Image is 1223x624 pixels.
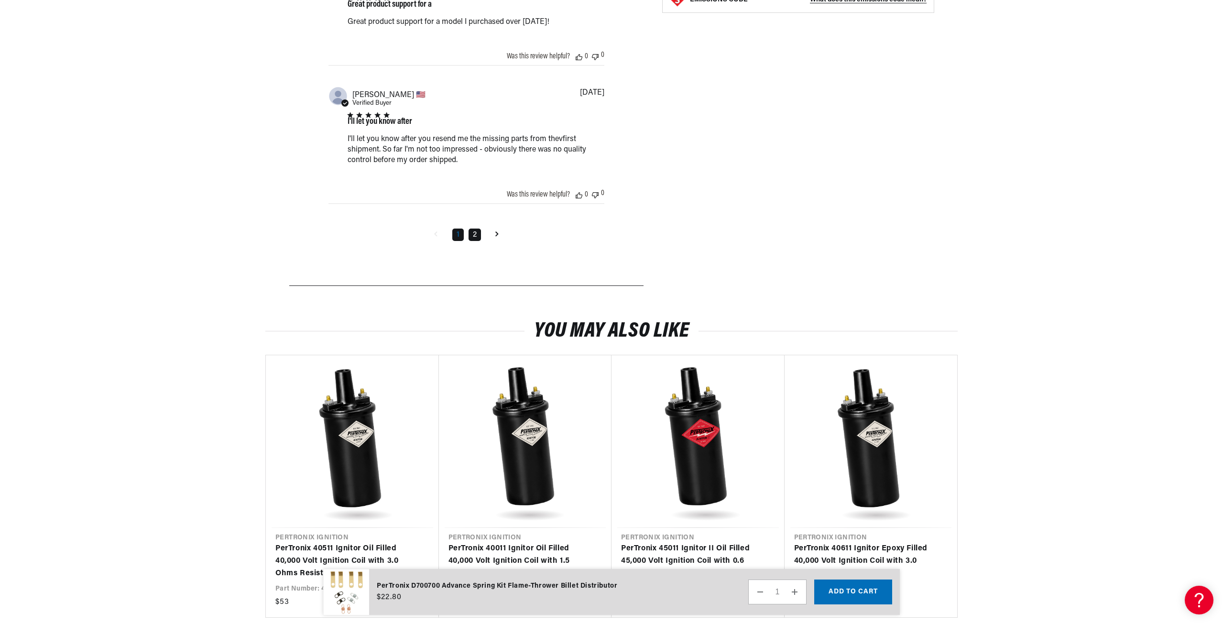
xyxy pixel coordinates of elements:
[275,543,420,580] a: PerTronix 40511 Ignitor Oil Filled 40,000 Volt Ignition Coil with 3.0 Ohms Resistance in Black
[592,51,599,60] div: Vote down
[601,189,604,198] div: 0
[507,191,570,198] div: Was this review helpful?
[621,543,765,580] a: PerTronix 45011 Ignitor II Oil Filled 45,000 Volt Ignition Coil with 0.6 Ohms Resistance in Black
[592,189,599,198] div: Vote down
[585,191,588,198] div: 0
[452,229,464,241] a: Page 1
[323,569,369,615] img: PerTronix D700700 Advance Spring Kit Flame-Thrower Billet Distributor
[427,227,445,242] a: Goto previous page
[448,543,593,580] a: PerTronix 40011 Ignitor Oil Filled 40,000 Volt Ignition Coil with 1.5 Ohms Resistance in Black
[348,112,412,118] div: 5 star rating out of 5 stars
[580,89,604,97] div: [DATE]
[601,51,604,60] div: 0
[814,580,892,604] button: Add to cart
[576,53,582,60] div: Vote up
[352,100,392,106] span: Verified Buyer
[585,53,588,60] div: 0
[348,118,412,126] div: I'll let you know after
[265,322,958,340] h2: You may also like
[576,191,582,198] div: Vote up
[352,90,426,99] span: Greg H.
[794,543,939,580] a: PerTronix 40611 Ignitor Epoxy Filled 40,000 Volt Ignition Coil with 3.0 Ohms Resistance in Black
[507,53,570,60] div: Was this review helpful?
[469,229,481,241] a: Goto Page 2
[488,227,506,242] a: Goto next page
[348,0,432,9] div: Great product support for a
[377,581,617,591] div: PerTronix D700700 Advance Spring Kit Flame-Thrower Billet Distributor
[377,591,402,603] span: $22.80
